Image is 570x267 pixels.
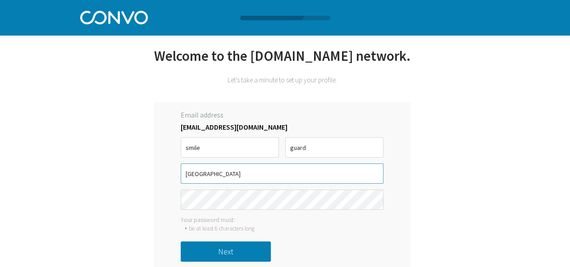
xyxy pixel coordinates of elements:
div: Your password must: [181,216,383,224]
img: Convo Logo [80,9,148,24]
div: Let’s take a minute to set up your profile. [154,76,410,84]
input: First Name [181,137,279,158]
label: Email address [181,110,383,122]
label: [EMAIL_ADDRESS][DOMAIN_NAME] [181,122,383,131]
div: Welcome to the [DOMAIN_NAME] network. [154,47,410,76]
input: Job Title [181,163,383,184]
button: Next [181,241,271,262]
input: Last Name [285,137,383,158]
div: be at least 6 characters long [189,225,255,232]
